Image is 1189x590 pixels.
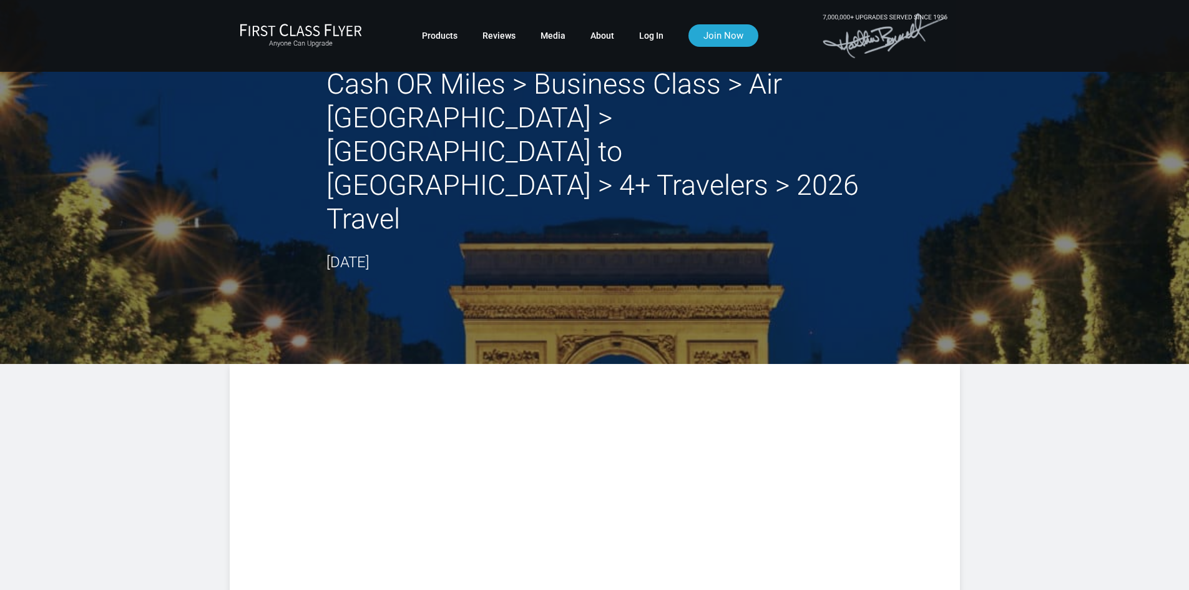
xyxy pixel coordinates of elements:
a: Products [422,24,457,47]
h2: Cash OR Miles > Business Class > Air [GEOGRAPHIC_DATA] > [GEOGRAPHIC_DATA] to [GEOGRAPHIC_DATA] >... [326,67,863,236]
small: Anyone Can Upgrade [240,39,362,48]
a: About [590,24,614,47]
time: [DATE] [326,253,369,271]
img: summary.svg [292,414,898,527]
a: Media [541,24,565,47]
img: First Class Flyer [240,23,362,36]
a: First Class FlyerAnyone Can Upgrade [240,23,362,48]
a: Log In [639,24,663,47]
a: Reviews [482,24,516,47]
a: Join Now [688,24,758,47]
